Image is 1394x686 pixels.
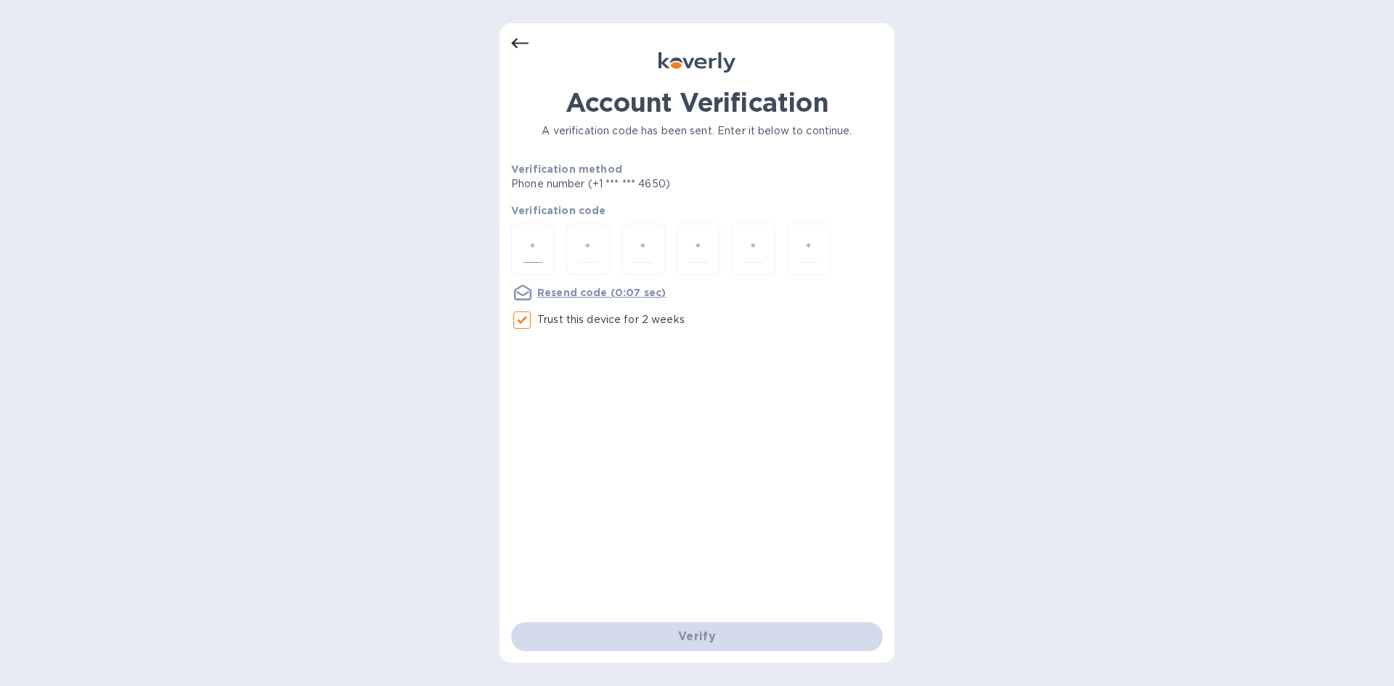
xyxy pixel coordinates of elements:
[511,176,781,192] p: Phone number (+1 *** *** 4650)
[511,203,883,218] p: Verification code
[537,287,666,298] u: Resend code (0:07 sec)
[511,123,883,139] p: A verification code has been sent. Enter it below to continue.
[511,163,622,175] b: Verification method
[537,312,685,327] p: Trust this device for 2 weeks
[511,87,883,118] h1: Account Verification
